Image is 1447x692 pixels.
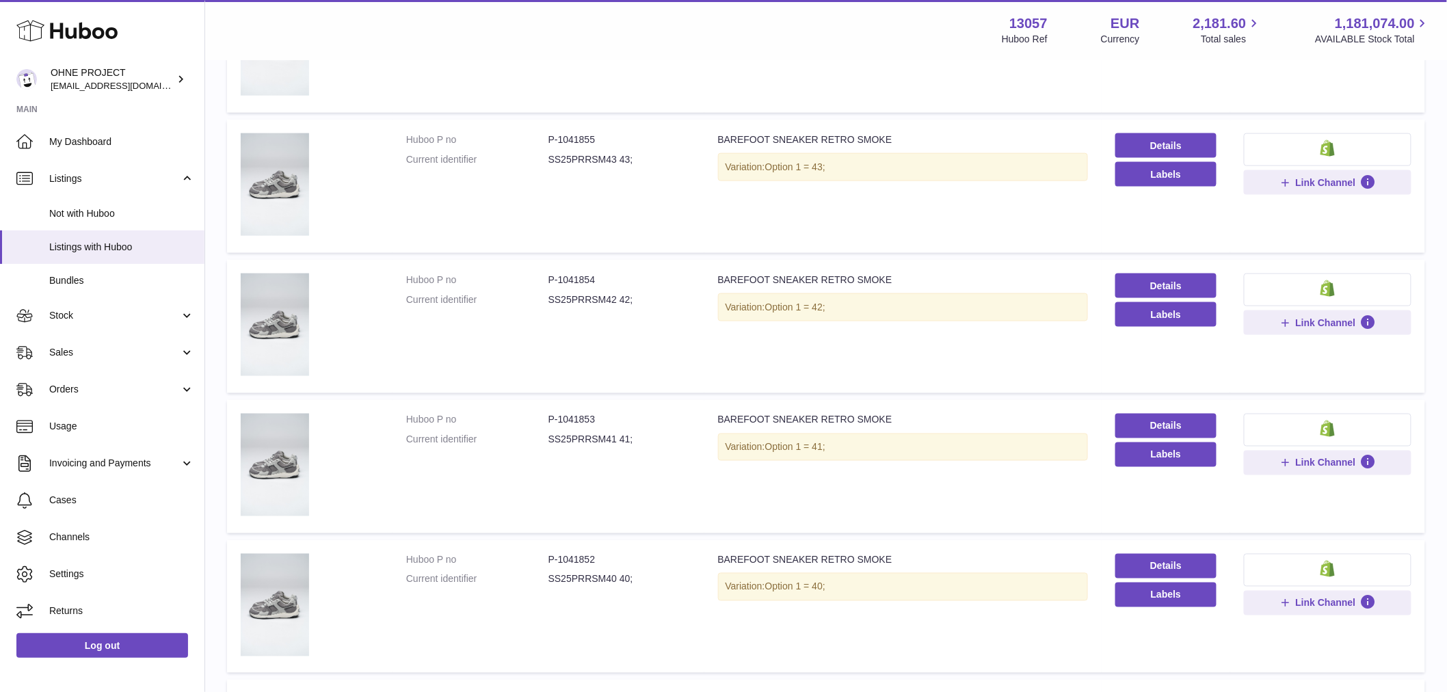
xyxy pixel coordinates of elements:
div: BAREFOOT SNEAKER RETRO SMOKE [718,414,1088,427]
span: Not with Huboo [49,207,194,220]
span: Option 1 = 41; [765,442,825,453]
span: AVAILABLE Stock Total [1315,33,1431,46]
dt: Huboo P no [406,133,548,146]
div: Huboo Ref [1002,33,1048,46]
div: Currency [1101,33,1140,46]
span: [EMAIL_ADDRESS][DOMAIN_NAME] [51,80,201,91]
span: Link Channel [1296,317,1356,329]
span: Usage [49,420,194,433]
span: My Dashboard [49,135,194,148]
button: Link Channel [1244,451,1411,475]
button: Labels [1115,302,1217,327]
a: Details [1115,133,1217,158]
button: Labels [1115,583,1217,607]
img: internalAdmin-13057@internal.huboo.com [16,69,37,90]
button: Link Channel [1244,310,1411,335]
a: 1,181,074.00 AVAILABLE Stock Total [1315,14,1431,46]
span: 1,181,074.00 [1335,14,1415,33]
dt: Huboo P no [406,414,548,427]
dt: Current identifier [406,434,548,447]
img: shopify-small.png [1320,421,1335,437]
span: Stock [49,309,180,322]
dd: SS25PRRSM40 40; [548,573,691,586]
span: Option 1 = 40; [765,581,825,592]
dt: Current identifier [406,153,548,166]
dt: Current identifier [406,573,548,586]
span: Sales [49,346,180,359]
img: BAREFOOT SNEAKER RETRO SMOKE [241,414,309,516]
span: Settings [49,568,194,581]
span: Total sales [1201,33,1262,46]
dd: SS25PRRSM43 43; [548,153,691,166]
div: Variation: [718,573,1088,601]
div: Variation: [718,293,1088,321]
div: OHNE PROJECT [51,66,174,92]
button: Labels [1115,162,1217,187]
div: BAREFOOT SNEAKER RETRO SMOKE [718,133,1088,146]
a: Details [1115,274,1217,298]
strong: EUR [1111,14,1139,33]
span: 2,181.60 [1193,14,1247,33]
div: BAREFOOT SNEAKER RETRO SMOKE [718,554,1088,567]
span: Link Channel [1296,597,1356,609]
dd: P-1041854 [548,274,691,287]
div: Variation: [718,434,1088,462]
span: Returns [49,604,194,617]
span: Bundles [49,274,194,287]
img: shopify-small.png [1320,140,1335,157]
span: Option 1 = 43; [765,161,825,172]
span: Orders [49,383,180,396]
dt: Current identifier [406,293,548,306]
span: Listings [49,172,180,185]
img: shopify-small.png [1320,561,1335,577]
img: shopify-small.png [1320,280,1335,297]
img: BAREFOOT SNEAKER RETRO SMOKE [241,274,309,376]
span: Option 1 = 42; [765,302,825,312]
a: 2,181.60 Total sales [1193,14,1262,46]
dd: P-1041855 [548,133,691,146]
span: Link Channel [1296,457,1356,469]
a: Log out [16,633,188,658]
div: BAREFOOT SNEAKER RETRO SMOKE [718,274,1088,287]
a: Details [1115,554,1217,578]
a: Details [1115,414,1217,438]
dd: SS25PRRSM42 42; [548,293,691,306]
dt: Huboo P no [406,274,548,287]
img: BAREFOOT SNEAKER RETRO SMOKE [241,133,309,236]
strong: 13057 [1009,14,1048,33]
dd: P-1041852 [548,554,691,567]
span: Invoicing and Payments [49,457,180,470]
div: Variation: [718,153,1088,181]
img: BAREFOOT SNEAKER RETRO SMOKE [241,554,309,656]
button: Link Channel [1244,170,1411,195]
dd: SS25PRRSM41 41; [548,434,691,447]
span: Channels [49,531,194,544]
dd: P-1041853 [548,414,691,427]
dt: Huboo P no [406,554,548,567]
span: Link Channel [1296,176,1356,189]
button: Labels [1115,442,1217,467]
button: Link Channel [1244,591,1411,615]
span: Listings with Huboo [49,241,194,254]
span: Cases [49,494,194,507]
